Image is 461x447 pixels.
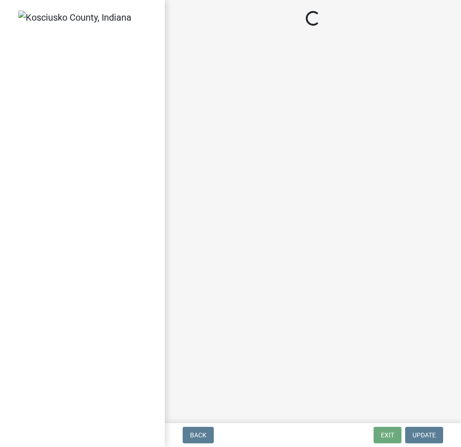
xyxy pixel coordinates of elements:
button: Exit [374,427,401,443]
span: Back [190,431,206,439]
button: Update [405,427,443,443]
img: Kosciusko County, Indiana [18,11,131,24]
button: Back [183,427,214,443]
span: Update [412,431,436,439]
